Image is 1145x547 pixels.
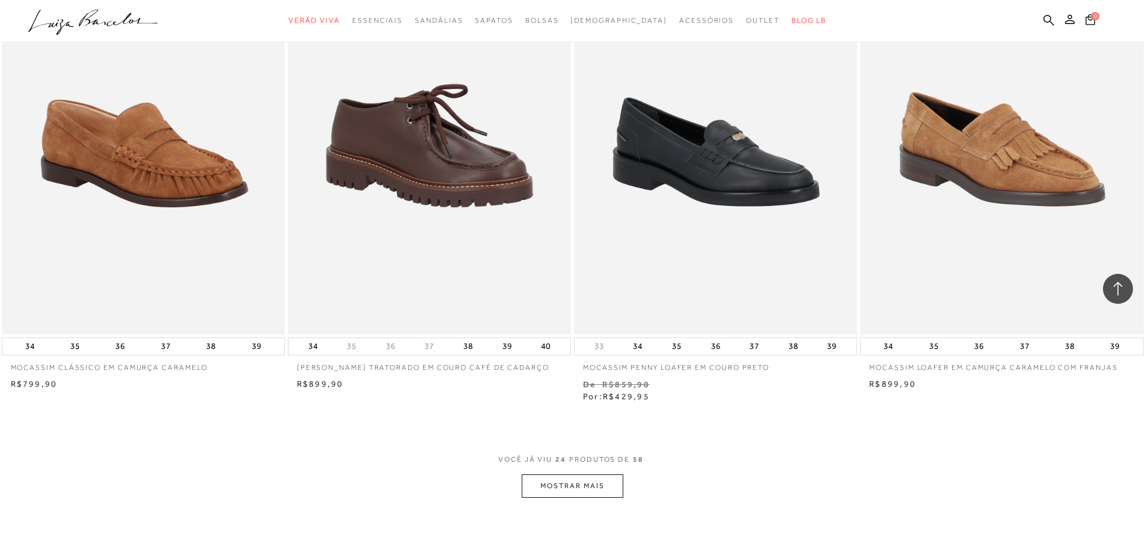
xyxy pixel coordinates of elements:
button: 39 [823,338,840,355]
button: 35 [668,338,685,355]
a: categoryNavScreenReaderText [352,10,403,32]
a: MOCASSIM PENNY LOAFER EM COURO PRETO [574,355,857,373]
span: BLOG LB [792,16,826,25]
button: 36 [707,338,724,355]
span: Sandálias [415,16,463,25]
a: BLOG LB [792,10,826,32]
span: 24 [555,455,566,464]
button: 34 [305,338,322,355]
small: R$859,90 [602,379,650,389]
button: 36 [112,338,129,355]
a: MOCASSIM LOAFER EM CAMURÇA CARAMELO COM FRANJAS [860,355,1143,373]
span: Sapatos [475,16,513,25]
span: Por: [583,391,650,401]
button: 39 [1107,338,1123,355]
button: 38 [1061,338,1078,355]
button: 39 [248,338,265,355]
button: 36 [971,338,988,355]
span: Verão Viva [289,16,340,25]
button: 35 [67,338,84,355]
button: 34 [22,338,38,355]
button: 39 [499,338,516,355]
span: R$899,90 [869,379,916,388]
span: R$429,95 [603,391,650,401]
small: De [583,379,596,389]
a: categoryNavScreenReaderText [746,10,780,32]
button: 33 [591,340,608,352]
button: 37 [157,338,174,355]
a: [PERSON_NAME] TRATORADO EM COURO CAFÉ DE CADARÇO [288,355,571,373]
span: VOCÊ JÁ VIU PRODUTOS DE [498,455,647,464]
a: categoryNavScreenReaderText [289,10,340,32]
button: 35 [343,340,360,352]
button: 37 [1016,338,1033,355]
button: 38 [785,338,802,355]
button: 40 [537,338,554,355]
span: 58 [633,455,644,464]
button: 34 [880,338,897,355]
span: Acessórios [679,16,734,25]
button: 37 [421,340,438,352]
a: categoryNavScreenReaderText [525,10,559,32]
a: categoryNavScreenReaderText [475,10,513,32]
span: 0 [1091,12,1099,20]
span: Outlet [746,16,780,25]
button: MOSTRAR MAIS [522,474,623,498]
span: Bolsas [525,16,559,25]
button: 38 [460,338,477,355]
a: noSubCategoriesText [570,10,667,32]
button: 35 [926,338,942,355]
a: MOCASSIM CLÁSSICO EM CAMURÇA CARAMELO [2,355,285,373]
button: 36 [382,340,399,352]
a: categoryNavScreenReaderText [415,10,463,32]
button: 34 [629,338,646,355]
a: categoryNavScreenReaderText [679,10,734,32]
span: R$799,90 [11,379,58,388]
span: [DEMOGRAPHIC_DATA] [570,16,667,25]
button: 37 [746,338,763,355]
button: 38 [203,338,219,355]
span: Essenciais [352,16,403,25]
button: 0 [1082,13,1099,29]
span: R$899,90 [297,379,344,388]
